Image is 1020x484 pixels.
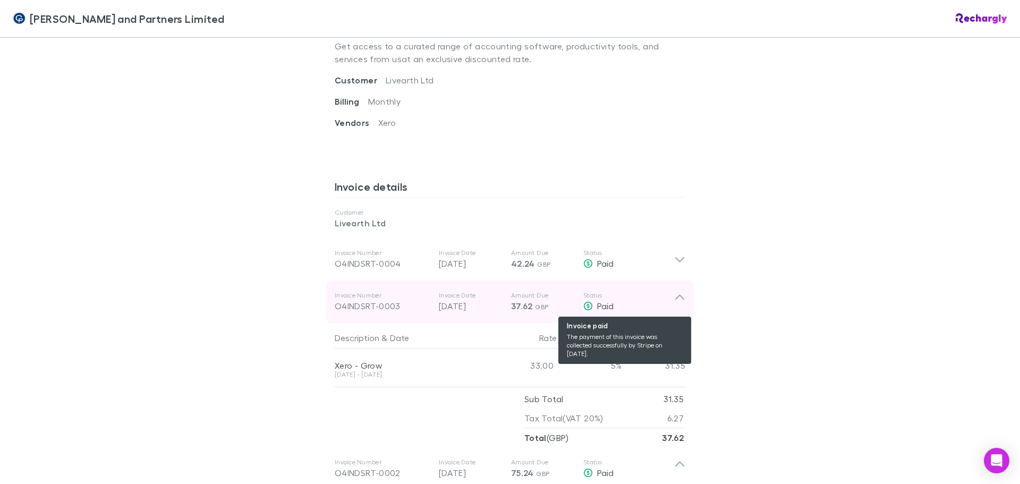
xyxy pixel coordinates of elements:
div: Invoice NumberO4INDSRT-0003Invoice Date[DATE]Amount Due37.62 GBPStatus [326,281,694,323]
span: 37.62 [511,301,533,311]
p: Status [583,249,674,257]
p: Sub Total [524,389,563,409]
p: Get access to a curated range of accounting software, productivity tools, and services from us at... [335,31,685,74]
span: GBP [536,470,549,478]
p: Amount Due [511,291,575,300]
p: Amount Due [511,249,575,257]
div: Open Intercom Messenger [984,448,1009,473]
p: Livearth Ltd [335,217,685,230]
span: GBP [537,260,550,268]
p: 31.35 [664,389,684,409]
span: Billing [335,96,368,107]
div: [DATE] - [DATE] [335,371,490,378]
p: [DATE] [439,466,503,479]
p: Invoice Number [335,249,430,257]
p: Customer [335,208,685,217]
div: Invoice NumberO4INDSRT-0004Invoice Date[DATE]Amount Due42.24 GBPStatusPaid [326,238,694,281]
button: Description [335,327,379,349]
p: [DATE] [439,257,503,270]
span: Paid [597,301,614,311]
h3: Invoice details [335,180,685,197]
p: Amount Due [511,458,575,466]
div: O4INDSRT-0002 [335,466,430,479]
p: 6.27 [667,409,684,428]
div: O4INDSRT-0004 [335,257,430,270]
p: Status [583,291,674,300]
strong: Total [524,432,547,443]
button: Date [390,327,409,349]
p: Invoice Date [439,291,503,300]
div: 31.35 [622,349,685,383]
p: Tax Total (VAT 20%) [524,409,603,428]
span: Paid [597,258,614,268]
span: Livearth Ltd [386,75,433,85]
span: 42.24 [511,258,535,269]
p: ( GBP ) [524,428,569,447]
div: O4INDSRT-0003 [335,300,430,312]
span: 75.24 [511,468,534,478]
p: Invoice Date [439,249,503,257]
div: 33.00 [494,349,558,383]
strong: 37.62 [662,432,684,443]
span: [PERSON_NAME] and Partners Limited [30,11,225,27]
p: [DATE] [439,300,503,312]
span: Xero [378,117,396,128]
span: GBP [535,303,548,311]
span: Vendors [335,117,378,128]
span: Paid [597,468,614,478]
p: Invoice Number [335,458,430,466]
img: Rechargly Logo [956,13,1007,24]
span: Monthly [368,96,401,106]
span: Customer [335,75,386,86]
div: Xero - Grow [335,360,490,371]
p: Status [583,458,674,466]
p: Invoice Number [335,291,430,300]
p: Invoice Date [439,458,503,466]
div: 5% [558,349,622,383]
div: & [335,327,490,349]
img: Coates and Partners Limited's Logo [13,12,25,25]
